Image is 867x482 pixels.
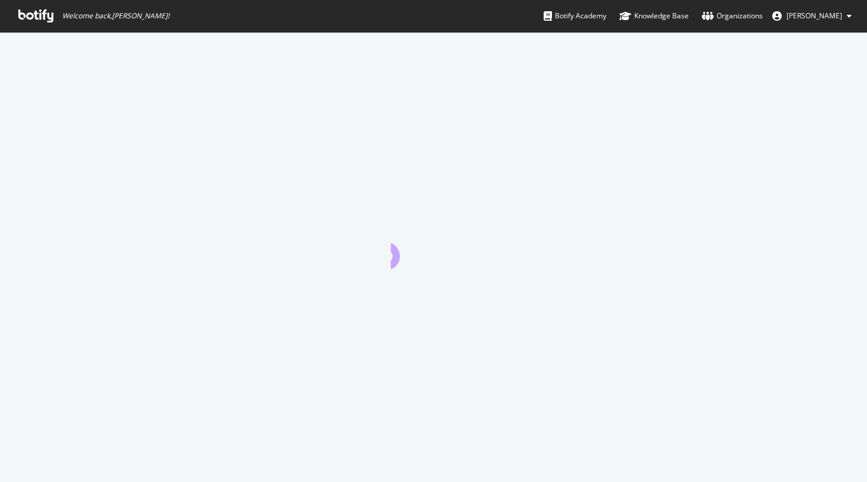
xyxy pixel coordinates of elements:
div: Botify Academy [544,10,606,22]
span: Welcome back, [PERSON_NAME] ! [62,11,169,21]
button: [PERSON_NAME] [763,7,861,25]
div: Knowledge Base [619,10,689,22]
div: animation [391,227,476,269]
span: Sasso Philippe [786,11,842,21]
div: Organizations [702,10,763,22]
